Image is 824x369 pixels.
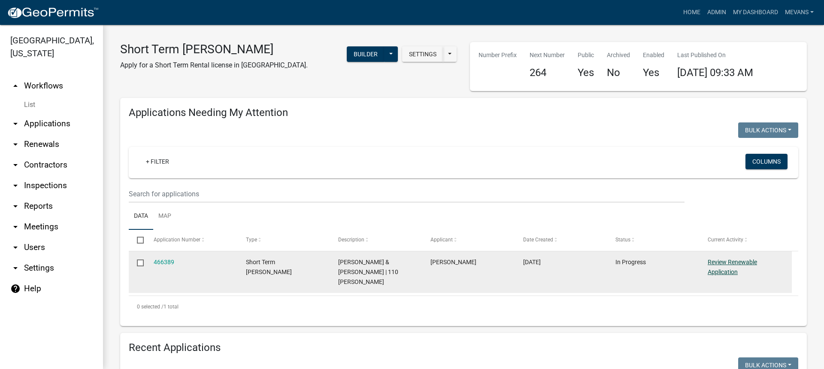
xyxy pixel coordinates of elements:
[120,42,308,57] h3: Short Term [PERSON_NAME]
[238,230,330,250] datatable-header-cell: Type
[578,51,594,60] p: Public
[347,46,385,62] button: Builder
[10,222,21,232] i: arrow_drop_down
[129,107,798,119] h4: Applications Needing My Attention
[677,67,753,79] span: [DATE] 09:33 AM
[479,51,517,60] p: Number Prefix
[129,296,798,317] div: 1 total
[330,230,422,250] datatable-header-cell: Description
[154,237,200,243] span: Application Number
[10,160,21,170] i: arrow_drop_down
[153,203,176,230] a: Map
[10,263,21,273] i: arrow_drop_down
[139,154,176,169] a: + Filter
[129,342,798,354] h4: Recent Applications
[738,122,798,138] button: Bulk Actions
[607,67,630,79] h4: No
[338,259,398,285] span: BASILA RICHARD T JR & JORDAN R LISVOSKY | 110 EMILY PL
[246,237,257,243] span: Type
[129,203,153,230] a: Data
[154,259,174,265] a: 466389
[338,237,364,243] span: Description
[782,4,817,21] a: Mevans
[643,67,664,79] h4: Yes
[708,237,743,243] span: Current Activity
[430,259,476,265] span: Richard Basila
[129,185,685,203] input: Search for applications
[643,51,664,60] p: Enabled
[700,230,792,250] datatable-header-cell: Current Activity
[10,119,21,129] i: arrow_drop_down
[120,60,308,70] p: Apply for a Short Term Rental license in [GEOGRAPHIC_DATA].
[745,154,788,169] button: Columns
[430,237,453,243] span: Applicant
[10,81,21,91] i: arrow_drop_up
[422,230,515,250] datatable-header-cell: Applicant
[515,230,607,250] datatable-header-cell: Date Created
[730,4,782,21] a: My Dashboard
[615,237,630,243] span: Status
[530,67,565,79] h4: 264
[530,51,565,60] p: Next Number
[145,230,237,250] datatable-header-cell: Application Number
[708,259,757,275] a: Review Renewable Application
[10,242,21,253] i: arrow_drop_down
[10,139,21,149] i: arrow_drop_down
[137,304,164,310] span: 0 selected /
[607,230,700,250] datatable-header-cell: Status
[129,230,145,250] datatable-header-cell: Select
[10,201,21,211] i: arrow_drop_down
[523,259,541,265] span: 08/19/2025
[523,237,553,243] span: Date Created
[704,4,730,21] a: Admin
[10,180,21,191] i: arrow_drop_down
[677,51,753,60] p: Last Published On
[615,259,646,265] span: In Progress
[10,284,21,294] i: help
[402,46,443,62] button: Settings
[680,4,704,21] a: Home
[246,259,292,275] span: Short Term Rental Registration
[607,51,630,60] p: Archived
[578,67,594,79] h4: Yes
